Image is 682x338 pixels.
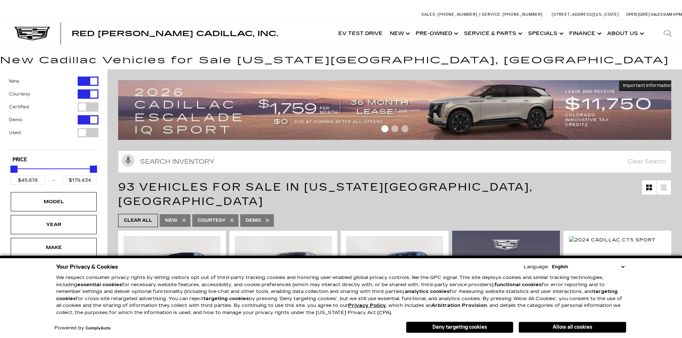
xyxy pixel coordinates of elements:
[348,303,386,308] a: Privacy Policy
[391,125,398,132] span: Go to slide 2
[122,154,135,167] svg: Click to toggle on voice search
[10,166,18,173] div: Minimum Price
[663,12,682,17] span: 9 AM-6 PM
[405,289,450,294] strong: analytics cookies
[36,244,72,251] div: Make
[11,192,97,211] div: ModelModel
[482,12,502,17] span: Service:
[11,215,97,234] div: YearYear
[246,216,261,225] span: Demo
[552,12,619,17] a: [STREET_ADDRESS][US_STATE]
[421,12,436,17] span: Sales:
[62,176,97,185] input: Maximum
[346,236,443,309] img: 2024 Cadillac CT4 Sport
[604,19,646,48] a: About Us
[401,125,408,132] span: Go to slide 3
[386,19,412,48] a: New
[203,296,249,302] strong: targeting cookies
[412,19,460,48] a: Pre-Owned
[165,216,178,225] span: New
[54,326,111,330] div: Powered by
[86,326,111,330] a: ComplyAuto
[124,216,152,225] span: Clear All
[626,12,650,17] span: Open [DATE]
[406,322,513,333] button: Deny targeting cookies
[56,289,618,302] strong: targeting cookies
[118,181,533,208] span: 93 Vehicles for Sale in [US_STATE][GEOGRAPHIC_DATA], [GEOGRAPHIC_DATA]
[124,236,221,309] img: 2024 Cadillac CT4 Sport
[431,303,487,308] strong: Arbitration Provision
[90,166,97,173] div: Maximum Price
[56,262,118,272] span: Your Privacy & Cookies
[56,274,626,316] p: We respect consumer privacy rights by letting visitors opt out of third-party tracking cookies an...
[11,238,97,257] div: MakeMake
[77,282,122,288] strong: essential cookies
[524,265,549,269] div: Language:
[460,19,524,48] a: Service & Parts
[623,83,672,88] span: Important Information
[198,216,226,225] span: Courtesy
[479,13,545,16] a: Service: [PHONE_NUMBER]
[569,236,656,244] img: 2024 Cadillac CT5 Sport
[421,13,479,16] a: Sales: [PHONE_NUMBER]
[235,236,332,309] img: 2025 Cadillac CT4 Sport
[72,29,278,38] span: Red [PERSON_NAME] Cadillac, Inc.
[36,221,72,229] div: Year
[72,30,278,37] a: Red [PERSON_NAME] Cadillac, Inc.
[9,90,30,98] label: Courtesy
[36,198,72,206] div: Model
[335,19,386,48] a: EV Test Drive
[10,176,45,185] input: Minimum
[118,80,677,140] img: 2509-September-FOM-Escalade-IQ-Lease9
[9,78,19,85] label: New
[9,103,29,111] label: Certified
[9,77,98,150] div: Filter by Vehicle Type
[118,151,671,173] input: Search Inventory
[14,27,50,40] img: Cadillac Dark Logo with Cadillac White Text
[9,116,22,123] label: Demo
[524,19,566,48] a: Specials
[437,12,478,17] span: [PHONE_NUMBER]
[13,157,95,163] h5: Price
[566,19,604,48] a: Finance
[503,12,543,17] span: [PHONE_NUMBER]
[619,80,677,91] button: Important Information
[9,129,21,136] label: Used
[10,163,97,185] div: Price
[519,322,626,333] button: Allow all cookies
[381,125,388,132] span: Go to slide 1
[650,12,663,17] span: Sales:
[550,263,626,270] select: Language Select
[494,282,542,288] strong: functional cookies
